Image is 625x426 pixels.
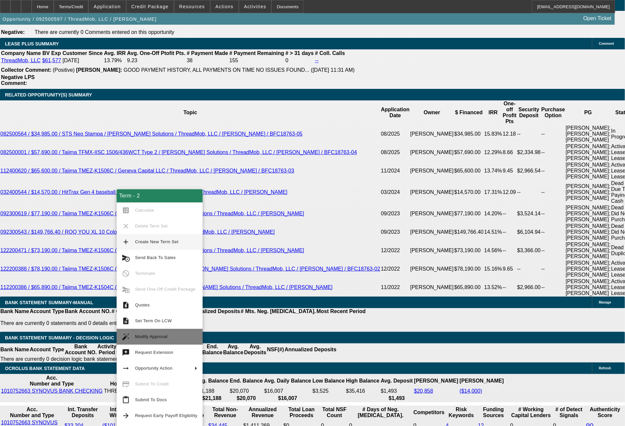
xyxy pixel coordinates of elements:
th: $20,070 [229,395,263,402]
th: Acc. Holder Name [104,375,149,387]
td: $77,190.00 [454,204,484,223]
th: PG [565,100,611,125]
td: -- [502,278,517,297]
span: Request Early Payoff Eligibility [135,413,197,418]
span: Request Extension [135,350,173,355]
td: [PERSON_NAME] [410,241,454,260]
span: OCROLUS BANK STATEMENT DATA [5,366,85,371]
span: Activities [244,4,267,9]
td: -- [541,241,565,260]
button: Actions [211,0,239,13]
td: [PERSON_NAME]; [PERSON_NAME]; [PERSON_NAME] [565,223,611,241]
td: $2,334.98 [517,143,541,162]
mat-icon: try [122,349,130,357]
td: [PERSON_NAME]; [PERSON_NAME]; [PERSON_NAME] [565,125,611,143]
td: 155 [229,57,284,64]
td: 15.16% [484,260,502,278]
th: Beg. Balance [195,375,229,387]
th: Annualized Deposits [284,343,337,356]
span: LEASE PLUS SUMMARY [5,41,59,46]
a: -- [315,58,319,63]
span: Modify Approval [135,334,168,339]
th: # Days of Neg. [MEDICAL_DATA]. [349,406,412,419]
td: -- [517,260,541,278]
span: Opportunity / 092500597 / ThreadMob, LLC / [PERSON_NAME] [3,16,156,22]
span: Comment [599,42,614,45]
td: 12/2022 [381,260,410,278]
td: $3,524.14 [517,204,541,223]
td: 09/2023 [381,223,410,241]
td: [PERSON_NAME]; [PERSON_NAME]; [PERSON_NAME] [565,162,611,180]
th: High Balance [346,375,380,387]
th: Risk Keywords [445,406,477,419]
div: Term - 2 [117,189,203,202]
td: 17.31% [484,180,502,204]
mat-icon: arrow_right_alt [122,364,130,372]
td: 12.09 [502,180,517,204]
b: # Payment Made [187,50,228,56]
td: [PERSON_NAME] [410,162,454,180]
a: 092300543 / $149,766.40 / ROQ YOU XL 10 Color 12 Station / ROQ U.S. LLC / ThreadMob, LLC / [PERSO... [0,229,275,235]
a: Open Ticket [581,13,614,24]
a: 122200388 / $78,190.00 / Tajima TMEZ-K1506C (450 x 360)S (Auto Tension) / [PERSON_NAME] Solutions... [0,266,380,272]
td: [PERSON_NAME]; [PERSON_NAME]; [PERSON_NAME] [565,180,611,204]
td: 08/2025 [381,143,410,162]
td: $73,190.00 [454,241,484,260]
td: -- [541,162,565,180]
b: Customer Since [63,50,103,56]
td: $35,416 [346,388,380,394]
td: 11/2024 [381,162,410,180]
td: $149,766.40 [454,223,484,241]
b: Negative: [1,29,25,35]
td: $3,366.00 [517,241,541,260]
th: Avg. Deposits [244,343,267,356]
td: $34,985.00 [454,125,484,143]
p: There are currently 0 statements and 0 details entered on this opportunity [0,320,366,326]
th: Application Date [381,100,410,125]
a: $20,858 [414,388,433,394]
th: Avg. Deposit [381,375,413,387]
span: There are currently 0 Comments entered on this opportunity [35,29,174,35]
td: -- [541,278,565,297]
td: $20,070 [229,388,263,394]
span: Bank Statement Summary - Decision Logic [5,335,114,340]
th: # of Detect Signals [553,406,585,419]
td: -- [541,204,565,223]
td: -- [502,223,517,241]
td: -- [502,241,517,260]
td: -- [502,204,517,223]
th: IRR [484,100,502,125]
td: [PERSON_NAME] [410,125,454,143]
td: [PERSON_NAME] [410,180,454,204]
button: Activities [239,0,271,13]
b: BV Exp [43,50,61,56]
td: 14.20% [484,204,502,223]
b: [PERSON_NAME]: [76,67,122,73]
th: NSF(#) [267,343,284,356]
th: Authenticity Score [586,406,624,419]
th: $ Financed [454,100,484,125]
span: Credit Package [131,4,169,9]
th: Account Type [29,343,65,356]
td: $2,966.54 [517,162,541,180]
b: Company Name [1,50,41,56]
th: Security Deposit [517,100,541,125]
a: 112400620 / $65,600.00 / Tajima TMEZ-K1506C / Geneva Capital LLC / ThreadMob, LLC / [PERSON_NAME]... [0,168,294,173]
td: $57,690.00 [454,143,484,162]
a: 112200386 / $65,890.00 / Tajima TMEZ-K1504C (450 x 500) Picker Free / [PERSON_NAME] Solutions / T... [0,284,332,290]
span: GOOD PAYMENT HISTORY, ALL PAYMENTS ON TIME NO ISSUES FOUND... ([DATE] 11:31 AM) [124,67,355,73]
td: $65,600.00 [454,162,484,180]
b: Negative LPS Comment: [1,74,35,86]
td: 0 [285,57,314,64]
td: -- [517,125,541,143]
th: $21,188 [195,395,229,402]
td: 14.56% [484,241,502,260]
a: ($14,000) [460,388,482,394]
a: 032400544 / $14,570.00 / HitTrax Gen 4 baseball simulator / InMotion Systems LLC / ThreadMob, LLC... [0,189,288,195]
th: Bank Account NO. [65,343,97,356]
th: Low Balance [312,375,345,387]
td: $1,493 [381,388,413,394]
mat-icon: add [122,238,130,246]
a: $61,577 [42,58,61,63]
span: Actions [215,4,234,9]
